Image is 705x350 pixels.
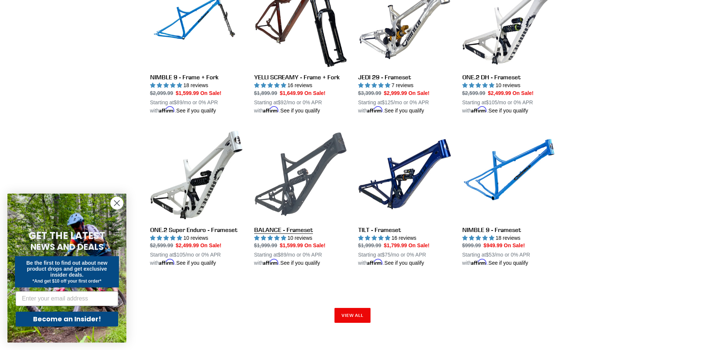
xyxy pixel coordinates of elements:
[32,279,101,284] span: *And get $10 off your first order*
[29,229,105,242] span: GET THE LATEST
[334,308,371,323] a: View all products in the STEALS AND DEALS collection
[26,260,108,278] span: Be the first to find out about new product drops and get exclusive insider deals.
[16,291,118,306] input: Enter your email address
[16,312,118,327] button: Become an Insider!
[110,197,123,210] button: Close dialog
[30,241,104,253] span: NEWS AND DEALS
